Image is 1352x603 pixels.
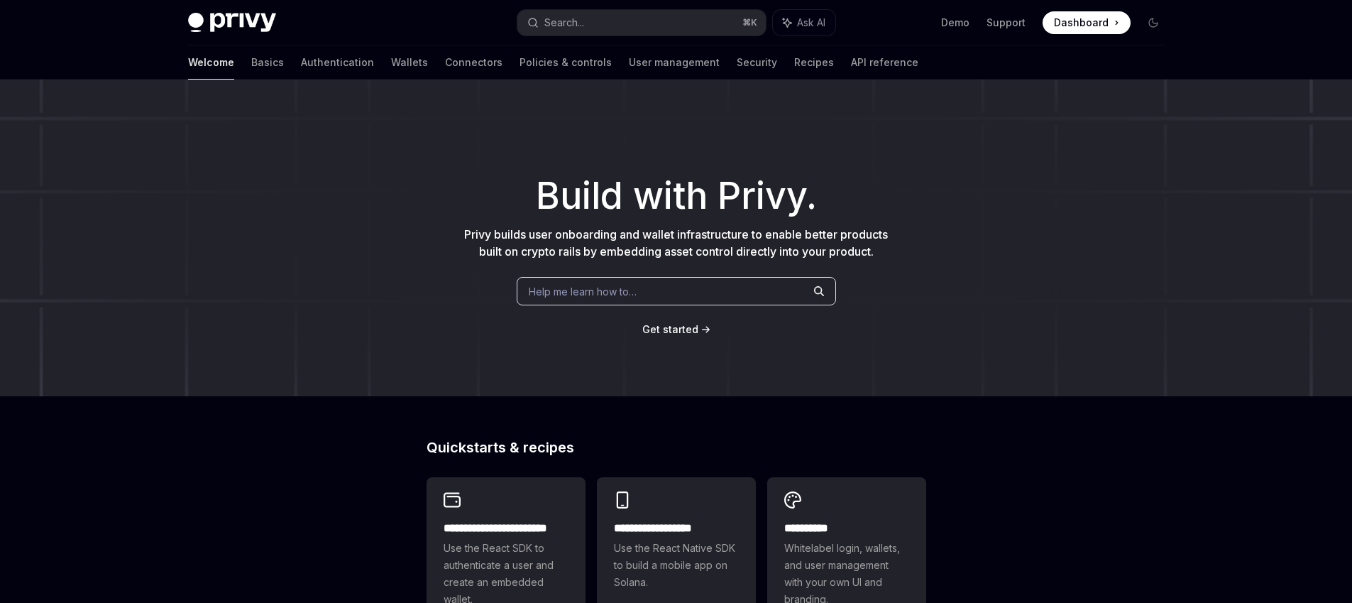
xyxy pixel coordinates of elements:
[529,284,637,299] span: Help me learn how to…
[464,227,888,259] span: Privy builds user onboarding and wallet infrastructure to enable better products built on crypto ...
[251,45,284,80] a: Basics
[1043,11,1131,34] a: Dashboard
[520,45,612,80] a: Policies & controls
[794,45,834,80] a: Recipes
[642,322,698,337] a: Get started
[445,45,502,80] a: Connectors
[614,540,739,591] span: Use the React Native SDK to build a mobile app on Solana.
[188,45,234,80] a: Welcome
[851,45,918,80] a: API reference
[1142,11,1165,34] button: Toggle dark mode
[391,45,428,80] a: Wallets
[941,16,969,30] a: Demo
[986,16,1026,30] a: Support
[737,45,777,80] a: Security
[188,13,276,33] img: dark logo
[427,440,574,455] span: Quickstarts & recipes
[544,14,584,31] div: Search...
[301,45,374,80] a: Authentication
[797,16,825,30] span: Ask AI
[629,45,720,80] a: User management
[517,10,766,36] button: Search...⌘K
[742,17,757,28] span: ⌘ K
[536,183,817,209] span: Build with Privy.
[642,323,698,335] span: Get started
[1054,16,1109,30] span: Dashboard
[773,10,835,36] button: Ask AI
